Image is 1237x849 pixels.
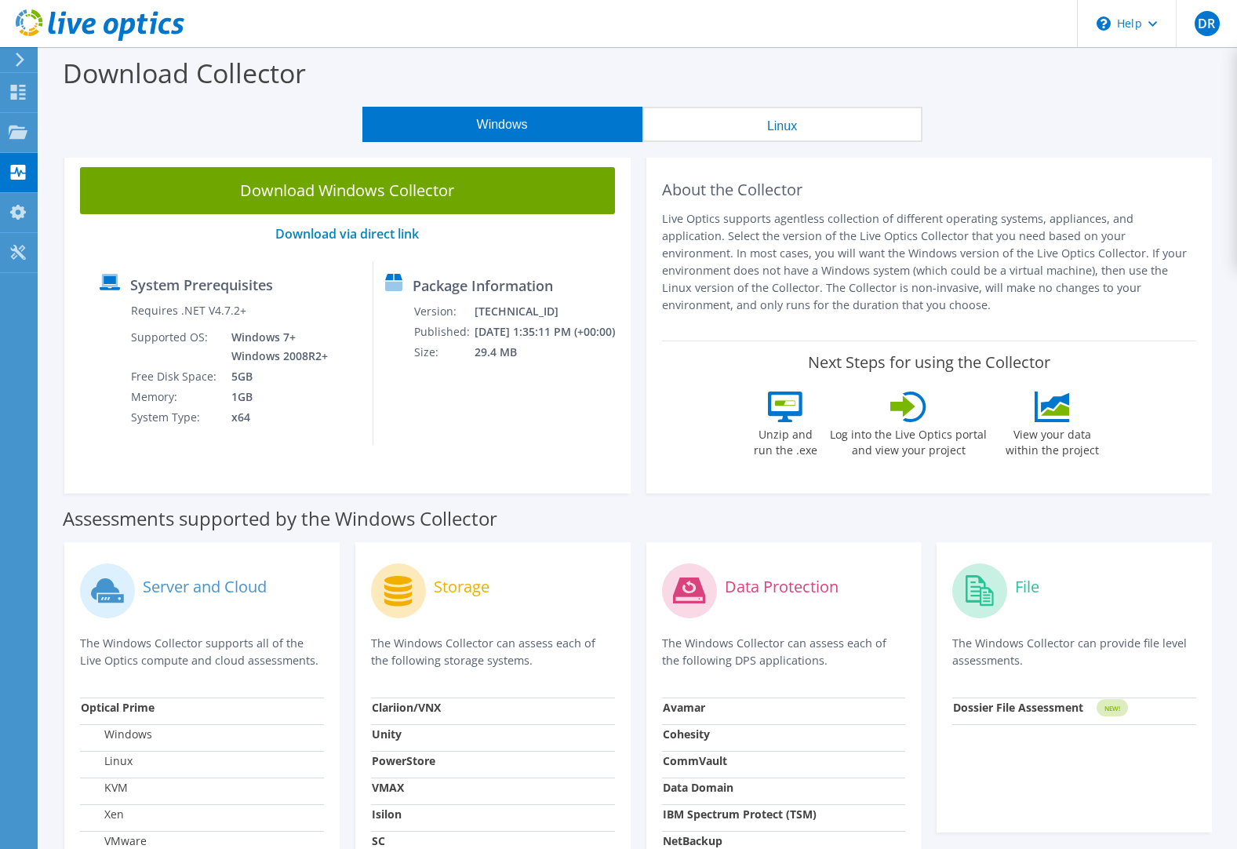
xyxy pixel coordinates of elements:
[362,107,642,142] button: Windows
[372,807,402,822] strong: Isilon
[725,579,839,595] label: Data Protection
[275,225,419,242] a: Download via direct link
[220,327,331,366] td: Windows 7+ Windows 2008R2+
[1015,579,1039,595] label: File
[80,635,324,669] p: The Windows Collector supports all of the Live Optics compute and cloud assessments.
[372,700,441,715] strong: Clariion/VNX
[474,322,624,342] td: [DATE] 1:35:11 PM (+00:00)
[808,353,1050,372] label: Next Steps for using the Collector
[220,366,331,387] td: 5GB
[952,635,1196,669] p: The Windows Collector can provide file level assessments.
[80,167,615,214] a: Download Windows Collector
[663,780,733,795] strong: Data Domain
[81,753,133,769] label: Linux
[220,407,331,428] td: x64
[1097,16,1111,31] svg: \n
[81,727,152,742] label: Windows
[413,322,474,342] td: Published:
[434,579,489,595] label: Storage
[413,342,474,363] td: Size:
[130,277,273,293] label: System Prerequisites
[371,635,615,669] p: The Windows Collector can assess each of the following storage systems.
[829,422,988,458] label: Log into the Live Optics portal and view your project
[663,700,705,715] strong: Avamar
[642,107,922,142] button: Linux
[662,180,1197,199] h2: About the Collector
[413,301,474,322] td: Version:
[131,303,246,319] label: Requires .NET V4.7.2+
[372,727,402,742] strong: Unity
[372,833,385,848] strong: SC
[130,366,220,387] td: Free Disk Space:
[413,278,553,293] label: Package Information
[474,342,624,363] td: 29.4 MB
[953,700,1083,715] strong: Dossier File Assessment
[81,833,147,849] label: VMware
[63,55,306,91] label: Download Collector
[663,807,817,822] strong: IBM Spectrum Protect (TSM)
[143,579,267,595] label: Server and Cloud
[663,833,722,848] strong: NetBackup
[663,727,710,742] strong: Cohesity
[1104,704,1120,712] tspan: NEW!
[749,422,821,458] label: Unzip and run the .exe
[130,387,220,407] td: Memory:
[130,407,220,428] td: System Type:
[372,753,435,768] strong: PowerStore
[81,807,124,822] label: Xen
[662,635,906,669] p: The Windows Collector can assess each of the following DPS applications.
[663,753,727,768] strong: CommVault
[130,327,220,366] td: Supported OS:
[1195,11,1220,36] span: DR
[662,210,1197,314] p: Live Optics supports agentless collection of different operating systems, appliances, and applica...
[81,780,128,796] label: KVM
[995,422,1108,458] label: View your data within the project
[474,301,624,322] td: [TECHNICAL_ID]
[372,780,404,795] strong: VMAX
[63,511,497,527] label: Assessments supported by the Windows Collector
[81,700,155,715] strong: Optical Prime
[220,387,331,407] td: 1GB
